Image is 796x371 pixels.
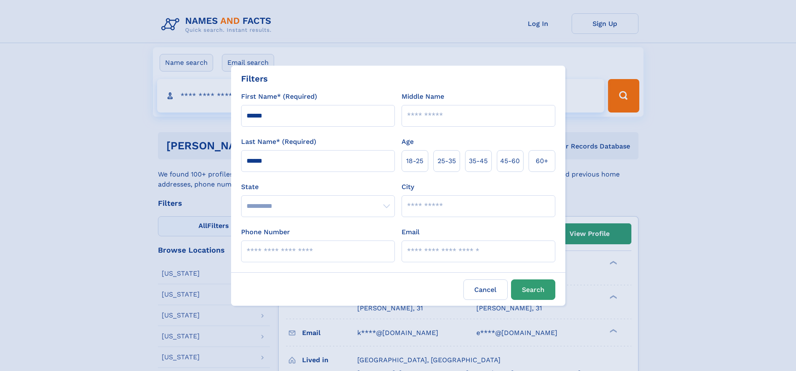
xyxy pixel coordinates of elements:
[406,156,423,166] span: 18‑25
[402,182,414,192] label: City
[241,182,395,192] label: State
[241,72,268,85] div: Filters
[402,137,414,147] label: Age
[402,92,444,102] label: Middle Name
[463,279,508,300] label: Cancel
[500,156,520,166] span: 45‑60
[241,227,290,237] label: Phone Number
[402,227,420,237] label: Email
[241,92,317,102] label: First Name* (Required)
[241,137,316,147] label: Last Name* (Required)
[536,156,548,166] span: 60+
[437,156,456,166] span: 25‑35
[511,279,555,300] button: Search
[469,156,488,166] span: 35‑45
